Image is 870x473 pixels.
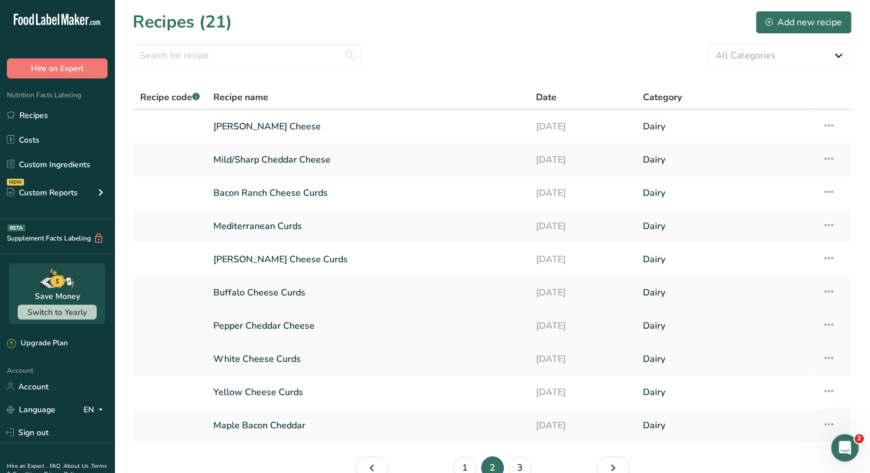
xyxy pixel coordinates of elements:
a: Dairy [643,347,808,371]
div: Save Money [35,290,80,302]
span: Category [643,90,682,104]
div: EN [84,403,108,416]
iframe: Intercom live chat [831,434,859,462]
a: Dairy [643,413,808,437]
a: [DATE] [535,314,629,338]
span: 2 [855,434,864,443]
span: Recipe code [140,91,200,104]
a: Dairy [643,148,808,172]
button: Switch to Yearly [18,305,97,320]
a: [DATE] [535,347,629,371]
a: Buffalo Cheese Curds [213,281,522,305]
a: [DATE] [535,281,629,305]
div: Upgrade Plan [7,338,67,349]
a: Pepper Cheddar Cheese [213,314,522,338]
a: Mild/Sharp Cheddar Cheese [213,148,522,172]
div: Custom Reports [7,187,78,199]
a: Dairy [643,380,808,404]
a: Dairy [643,247,808,271]
a: Dairy [643,281,808,305]
a: [DATE] [535,247,629,271]
div: BETA [7,224,25,231]
div: NEW [7,179,24,186]
a: About Us . [63,462,91,470]
a: Hire an Expert . [7,462,47,470]
a: [DATE] [535,181,629,205]
a: Language [7,400,55,420]
a: Maple Bacon Cheddar [213,413,522,437]
a: [DATE] [535,380,629,404]
a: [PERSON_NAME] Cheese Curds [213,247,522,271]
a: Mediterranean Curds [213,214,522,238]
button: Hire an Expert [7,58,108,78]
a: Dairy [643,115,808,139]
span: Switch to Yearly [27,307,87,318]
button: Add new recipe [756,11,852,34]
span: Date [535,90,556,104]
a: White Cheese Curds [213,347,522,371]
a: [DATE] [535,148,629,172]
a: FAQ . [50,462,63,470]
a: [DATE] [535,115,629,139]
span: Recipe name [213,90,268,104]
input: Search for recipe [133,44,361,67]
h1: Recipes (21) [133,9,232,35]
a: [DATE] [535,214,629,238]
a: Dairy [643,314,808,338]
a: [PERSON_NAME] Cheese [213,115,522,139]
a: Dairy [643,214,808,238]
a: Yellow Cheese Curds [213,380,522,404]
a: [DATE] [535,413,629,437]
a: Dairy [643,181,808,205]
div: Add new recipe [765,15,842,29]
a: Bacon Ranch Cheese Curds [213,181,522,205]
